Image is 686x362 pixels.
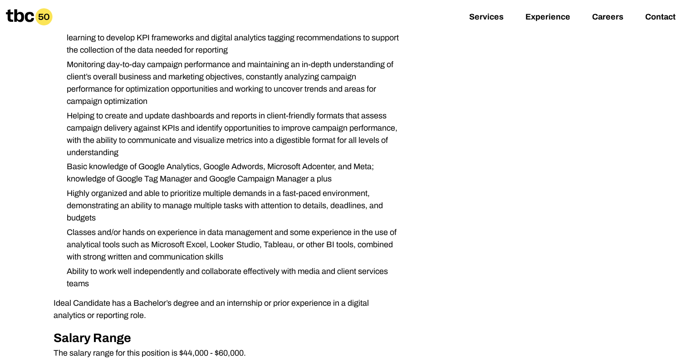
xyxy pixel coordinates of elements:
li: Classes and/or hands on experience in data management and some experience in the use of analytica... [59,226,402,263]
a: Services [469,12,504,23]
a: Careers [592,12,623,23]
li: Managing and compiling media campaign data from various campaign platforms while learning to deve... [59,20,402,56]
li: Ability to work well independently and collaborate effectively with media and client services teams [59,265,402,290]
a: Experience [525,12,570,23]
li: Highly organized and able to prioritize multiple demands in a fast-paced environment, demonstrati... [59,187,402,224]
li: Monitoring day-to-day campaign performance and maintaining an in-depth understanding of client’s ... [59,59,402,108]
p: Ideal Candidate has a Bachelor’s degree and an internship or prior experience in a digital analyt... [54,297,402,322]
p: The salary range for this position is $44,000 - $60,000. [54,347,402,359]
a: Contact [645,12,676,23]
h2: Salary Range [54,329,402,347]
li: Helping to create and update dashboards and reports in client-friendly formats that assess campai... [59,110,402,159]
li: Basic knowledge of Google Analytics, Google Adwords, Microsoft Adcenter, and Meta; knowledge of G... [59,161,402,185]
